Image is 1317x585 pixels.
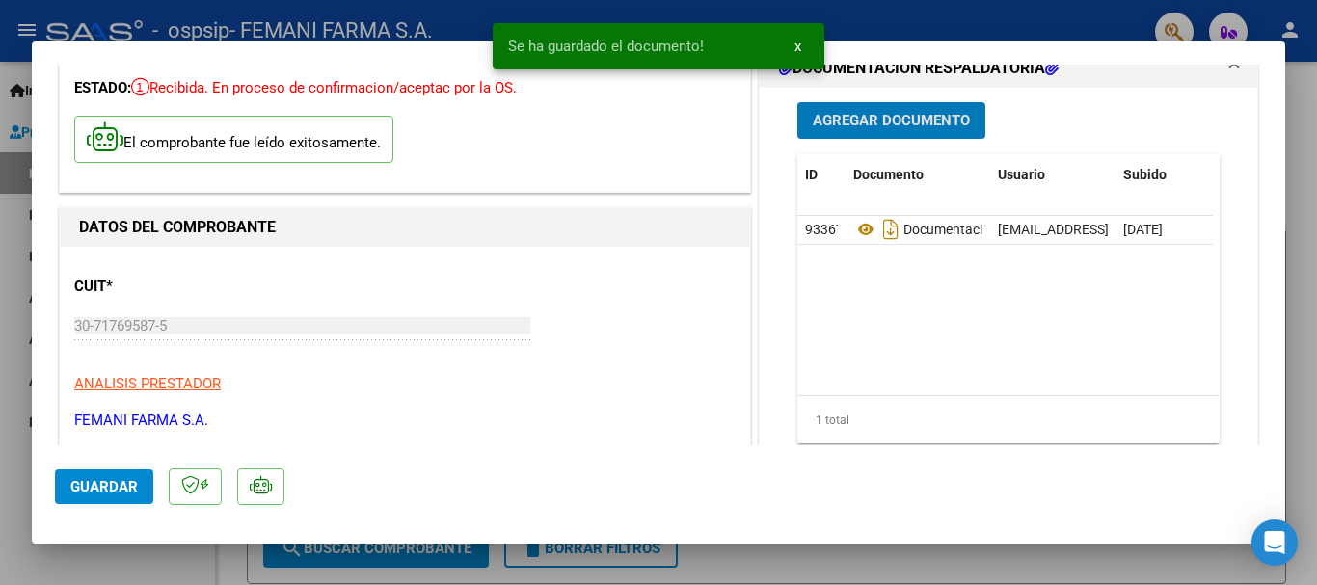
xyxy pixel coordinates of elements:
[508,37,704,56] span: Se ha guardado el documento!
[853,167,924,182] span: Documento
[1123,167,1167,182] span: Subido
[990,154,1115,196] datatable-header-cell: Usuario
[74,79,131,96] span: ESTADO:
[74,410,736,432] p: FEMANI FARMA S.A.
[1123,222,1163,237] span: [DATE]
[797,154,846,196] datatable-header-cell: ID
[779,29,817,64] button: x
[805,222,844,237] span: 93367
[760,88,1257,488] div: DOCUMENTACIÓN RESPALDATORIA
[797,396,1220,444] div: 1 total
[797,102,985,138] button: Agregar Documento
[779,57,1059,80] h1: DOCUMENTACIÓN RESPALDATORIA
[74,375,221,392] span: ANALISIS PRESTADOR
[760,49,1257,88] mat-expansion-panel-header: DOCUMENTACIÓN RESPALDATORIA
[1212,154,1308,196] datatable-header-cell: Acción
[853,222,1085,237] span: Documentacion Respaldatoria
[846,154,990,196] datatable-header-cell: Documento
[813,113,970,130] span: Agregar Documento
[79,218,276,236] strong: DATOS DEL COMPROBANTE
[878,214,903,245] i: Descargar documento
[998,167,1045,182] span: Usuario
[1251,519,1298,566] div: Open Intercom Messenger
[805,167,818,182] span: ID
[1115,154,1212,196] datatable-header-cell: Subido
[74,116,393,163] p: El comprobante fue leído exitosamente.
[55,469,153,504] button: Guardar
[70,478,138,495] span: Guardar
[131,79,517,96] span: Recibida. En proceso de confirmacion/aceptac por la OS.
[74,276,273,298] p: CUIT
[794,38,801,55] span: x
